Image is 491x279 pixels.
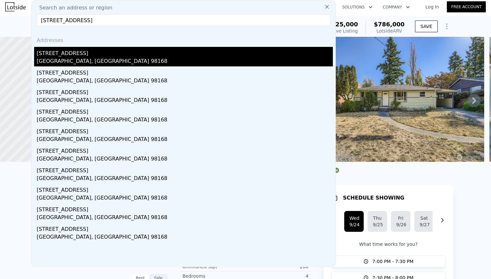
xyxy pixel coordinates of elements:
div: [STREET_ADDRESS] [37,66,333,77]
div: [GEOGRAPHIC_DATA], [GEOGRAPHIC_DATA] 98168 [37,233,333,242]
button: Fri9/26 [391,211,410,232]
div: [GEOGRAPHIC_DATA], [GEOGRAPHIC_DATA] 98168 [37,96,333,105]
div: [STREET_ADDRESS] [37,203,333,214]
div: [STREET_ADDRESS] [37,125,333,135]
div: Addresses [34,31,333,47]
input: Enter an address, city, region, neighborhood or zip code [37,14,330,26]
img: Lotside [5,2,26,11]
span: $786,000 [374,21,405,28]
a: Log In [418,4,447,10]
p: What time works for you? [331,241,446,247]
div: [STREET_ADDRESS] [37,47,333,57]
div: [GEOGRAPHIC_DATA], [GEOGRAPHIC_DATA] 98168 [37,135,333,145]
div: [STREET_ADDRESS] [37,223,333,233]
button: Thu9/25 [368,211,387,232]
div: [GEOGRAPHIC_DATA], [GEOGRAPHIC_DATA] 98168 [37,214,333,223]
button: SAVE [415,21,438,32]
div: 9/25 [373,221,382,228]
div: [GEOGRAPHIC_DATA], [GEOGRAPHIC_DATA] 98168 [37,155,333,164]
button: 7:00 PM - 7:30 PM [331,255,446,268]
span: $625,000 [327,21,358,28]
span: Search an address or region [34,4,112,12]
div: [GEOGRAPHIC_DATA], [GEOGRAPHIC_DATA] 98168 [37,77,333,86]
div: [STREET_ADDRESS] [37,184,333,194]
img: NWMLS Logo [334,168,339,173]
span: 7:00 PM - 7:30 PM [372,258,414,265]
div: [STREET_ADDRESS] [37,164,333,174]
h1: SCHEDULE SHOWING [343,194,404,202]
div: [GEOGRAPHIC_DATA], [GEOGRAPHIC_DATA] 98168 [37,174,333,184]
div: Thu [373,215,382,221]
div: [GEOGRAPHIC_DATA], [GEOGRAPHIC_DATA] 98168 [37,194,333,203]
div: Sat [420,215,429,221]
div: [STREET_ADDRESS] [37,105,333,116]
div: [STREET_ADDRESS] [37,145,333,155]
div: Wed [349,215,359,221]
img: Sale: 169741712 Parcel: 98526669 [297,37,484,162]
div: 9/27 [420,221,429,228]
button: Sat9/27 [414,211,434,232]
div: 9/24 [349,221,359,228]
button: Company [378,1,415,13]
div: 9/26 [396,221,405,228]
button: Solutions [337,1,378,13]
button: Wed9/24 [344,211,364,232]
div: Lotside ARV [374,28,405,34]
div: Fri [396,215,405,221]
button: Show Options [440,20,453,33]
div: [GEOGRAPHIC_DATA], [GEOGRAPHIC_DATA] 98168 [37,57,333,66]
a: Free Account [447,1,486,12]
div: [GEOGRAPHIC_DATA], [GEOGRAPHIC_DATA] 98168 [37,116,333,125]
div: [STREET_ADDRESS] [37,86,333,96]
span: Active Listing [327,28,358,34]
